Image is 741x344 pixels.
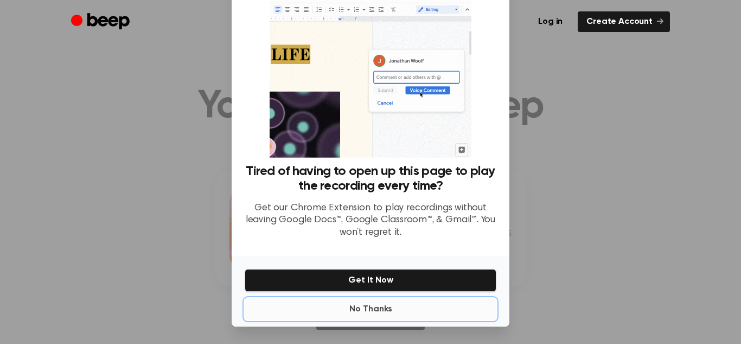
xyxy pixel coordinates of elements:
a: Create Account [578,11,670,32]
button: Get It Now [245,269,496,292]
a: Beep [71,11,132,33]
h3: Tired of having to open up this page to play the recording every time? [245,164,496,193]
a: Log in [529,11,571,32]
p: Get our Chrome Extension to play recordings without leaving Google Docs™, Google Classroom™, & Gm... [245,202,496,239]
button: No Thanks [245,298,496,320]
